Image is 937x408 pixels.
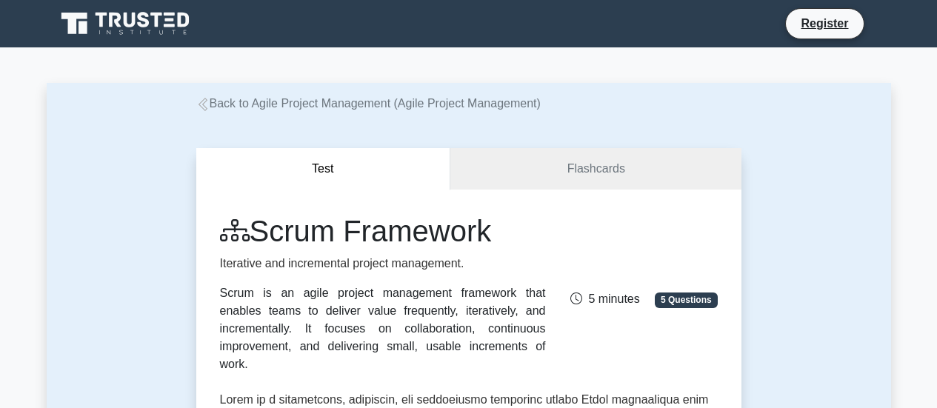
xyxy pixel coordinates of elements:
span: 5 Questions [655,292,717,307]
div: Scrum is an agile project management framework that enables teams to deliver value frequently, it... [220,284,546,373]
h1: Scrum Framework [220,213,546,249]
a: Back to Agile Project Management (Agile Project Management) [196,97,541,110]
button: Test [196,148,451,190]
p: Iterative and incremental project management. [220,255,546,272]
span: 5 minutes [570,292,639,305]
a: Flashcards [450,148,741,190]
a: Register [792,14,857,33]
